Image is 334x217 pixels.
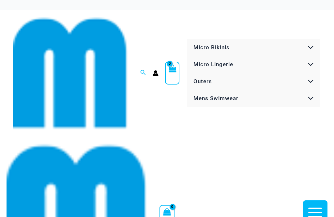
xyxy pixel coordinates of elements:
a: OutersMenu ToggleMenu Toggle [187,73,320,90]
a: Account icon link [153,70,159,76]
span: Outers [193,78,212,85]
span: Micro Lingerie [193,61,233,68]
img: cropped mm emblem [13,16,128,131]
span: Micro Bikinis [193,44,230,51]
a: Micro LingerieMenu ToggleMenu Toggle [187,56,320,73]
a: Micro BikinisMenu ToggleMenu Toggle [187,39,320,56]
a: Search icon link [140,69,146,77]
a: Mens SwimwearMenu ToggleMenu Toggle [187,90,320,107]
nav: Site Navigation [186,38,321,108]
span: Mens Swimwear [193,95,238,101]
a: View Shopping Cart, empty [165,62,179,85]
